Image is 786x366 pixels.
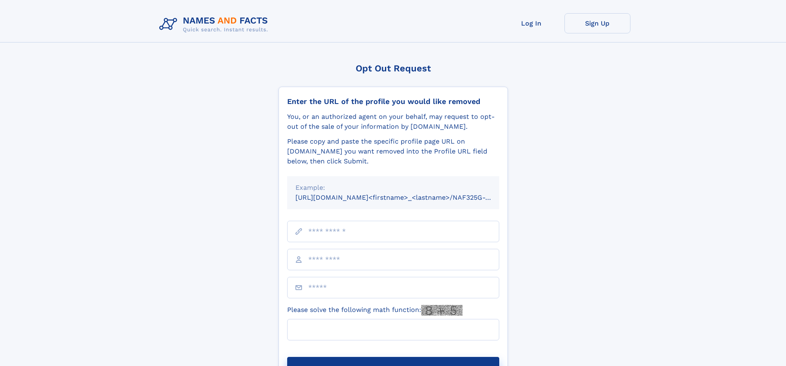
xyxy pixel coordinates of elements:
[295,183,491,193] div: Example:
[156,13,275,35] img: Logo Names and Facts
[279,63,508,73] div: Opt Out Request
[287,305,463,316] label: Please solve the following math function:
[287,97,499,106] div: Enter the URL of the profile you would like removed
[287,137,499,166] div: Please copy and paste the specific profile page URL on [DOMAIN_NAME] you want removed into the Pr...
[295,194,515,201] small: [URL][DOMAIN_NAME]<firstname>_<lastname>/NAF325G-xxxxxxxx
[498,13,564,33] a: Log In
[564,13,630,33] a: Sign Up
[287,112,499,132] div: You, or an authorized agent on your behalf, may request to opt-out of the sale of your informatio...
